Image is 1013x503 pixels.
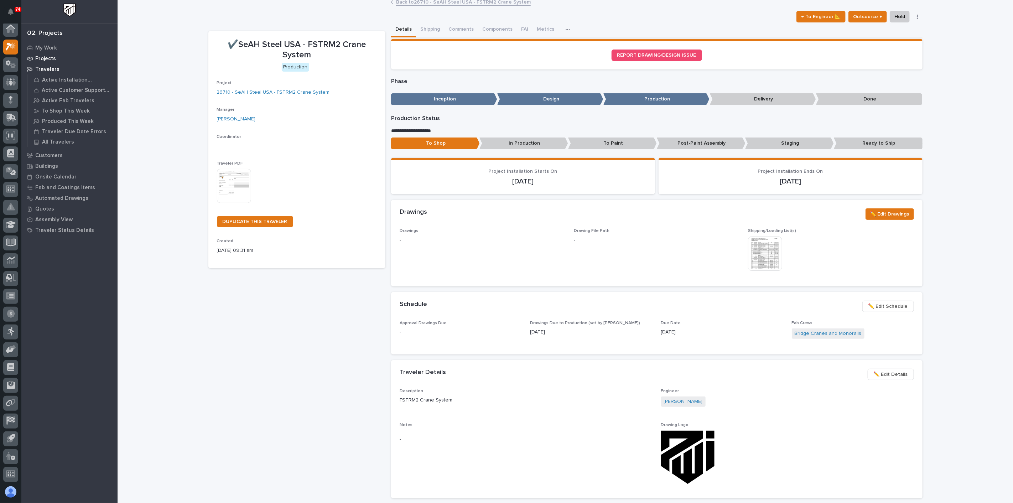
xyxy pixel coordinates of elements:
[35,163,58,170] p: Buildings
[400,301,427,308] h2: Schedule
[444,22,478,37] button: Comments
[21,193,118,203] a: Automated Drawings
[517,22,533,37] button: FAI
[21,161,118,171] a: Buildings
[21,214,118,225] a: Assembly View
[530,321,640,325] span: Drawings Due to Production (set by [PERSON_NAME])
[400,389,423,393] span: Description
[21,53,118,64] a: Projects
[870,210,909,218] span: ✏️ Edit Drawings
[795,330,862,337] a: Bridge Cranes and Monorails
[874,370,908,379] span: ✏️ Edit Details
[745,138,834,149] p: Staging
[21,42,118,53] a: My Work
[400,177,646,186] p: [DATE]
[21,203,118,214] a: Quotes
[834,138,923,149] p: Ready to Ship
[35,185,95,191] p: Fab and Coatings Items
[3,4,18,19] button: Notifications
[400,321,447,325] span: Approval Drawings Due
[35,45,57,51] p: My Work
[35,174,77,180] p: Onsite Calendar
[217,239,234,243] span: Created
[400,328,522,336] p: -
[21,225,118,235] a: Traveler Status Details
[21,150,118,161] a: Customers
[217,81,232,85] span: Project
[416,22,444,37] button: Shipping
[574,229,609,233] span: Drawing File Path
[217,135,241,139] span: Coordinator
[400,423,412,427] span: Notes
[42,118,94,125] p: Produced This Week
[63,4,76,17] img: Workspace Logo
[894,12,905,21] span: Hold
[217,216,293,227] a: DUPLICATE THIS TRAVELER
[667,177,914,186] p: [DATE]
[217,89,330,96] a: 26710 - SeAH Steel USA - FSTRM2 Crane System
[35,195,88,202] p: Automated Drawings
[35,217,73,223] p: Assembly View
[27,30,63,37] div: 02. Projects
[890,11,910,22] button: Hold
[282,63,309,72] div: Production
[42,108,90,114] p: To Shop This Week
[657,138,746,149] p: Post-Paint Assembly
[664,398,703,405] a: [PERSON_NAME]
[391,138,480,149] p: To Shop
[866,208,914,220] button: ✏️ Edit Drawings
[42,139,74,145] p: All Travelers
[497,93,603,105] p: Design
[710,93,816,105] p: Delivery
[217,115,256,123] a: [PERSON_NAME]
[391,115,923,122] p: Production Status
[27,106,118,116] a: To Shop This Week
[489,169,557,174] span: Project Installation Starts On
[35,206,54,212] p: Quotes
[479,138,568,149] p: In Production
[35,227,94,234] p: Traveler Status Details
[217,161,243,166] span: Traveler PDF
[223,219,287,224] span: DUPLICATE THIS TRAVELER
[568,138,657,149] p: To Paint
[868,369,914,380] button: ✏️ Edit Details
[574,237,575,244] p: -
[35,56,56,62] p: Projects
[27,95,118,105] a: Active Fab Travelers
[42,129,106,135] p: Traveler Due Date Errors
[400,229,418,233] span: Drawings
[661,389,679,393] span: Engineer
[21,182,118,193] a: Fab and Coatings Items
[9,9,18,20] div: Notifications74
[661,328,783,336] p: [DATE]
[27,75,118,85] a: Active Installation Travelers
[868,302,908,311] span: ✏️ Edit Schedule
[42,87,112,94] p: Active Customer Support Travelers
[400,369,446,377] h2: Traveler Details
[617,53,696,58] span: REPORT DRAWING/DESIGN ISSUE
[862,301,914,312] button: ✏️ Edit Schedule
[217,40,377,60] p: ✔️SeAH Steel USA - FSTRM2 Crane System
[16,7,20,12] p: 74
[400,237,565,244] p: -
[530,328,653,336] p: [DATE]
[391,93,497,105] p: Inception
[612,50,702,61] a: REPORT DRAWING/DESIGN ISSUE
[796,11,846,22] button: ← To Engineer 📐
[400,396,653,404] p: FSTRM2 Crane System
[801,12,841,21] span: ← To Engineer 📐
[3,484,18,499] button: users-avatar
[853,12,882,21] span: Outsource ↑
[533,22,559,37] button: Metrics
[35,66,59,73] p: Travelers
[217,247,377,254] p: [DATE] 09:31 am
[391,78,923,85] p: Phase
[21,171,118,182] a: Onsite Calendar
[792,321,813,325] span: Fab Crews
[217,108,235,112] span: Manager
[661,431,715,484] img: mAXyNBoacSqOo0UmhI-HB2XWZzJ9-ikk0_JNakv-y9c
[816,93,922,105] p: Done
[391,22,416,37] button: Details
[27,116,118,126] a: Produced This Week
[27,126,118,136] a: Traveler Due Date Errors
